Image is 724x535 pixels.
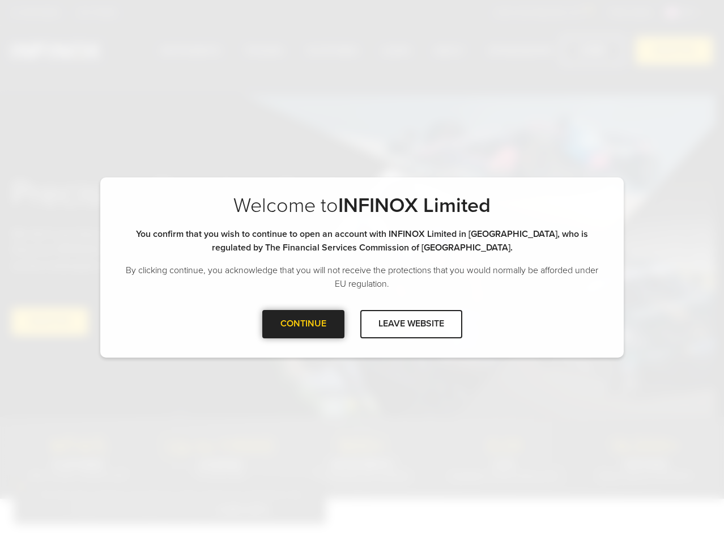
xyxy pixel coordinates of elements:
[338,193,491,218] strong: INFINOX Limited
[123,193,601,218] p: Welcome to
[262,310,344,338] div: CONTINUE
[123,264,601,291] p: By clicking continue, you acknowledge that you will not receive the protections that you would no...
[136,228,588,253] strong: You confirm that you wish to continue to open an account with INFINOX Limited in [GEOGRAPHIC_DATA...
[360,310,462,338] div: LEAVE WEBSITE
